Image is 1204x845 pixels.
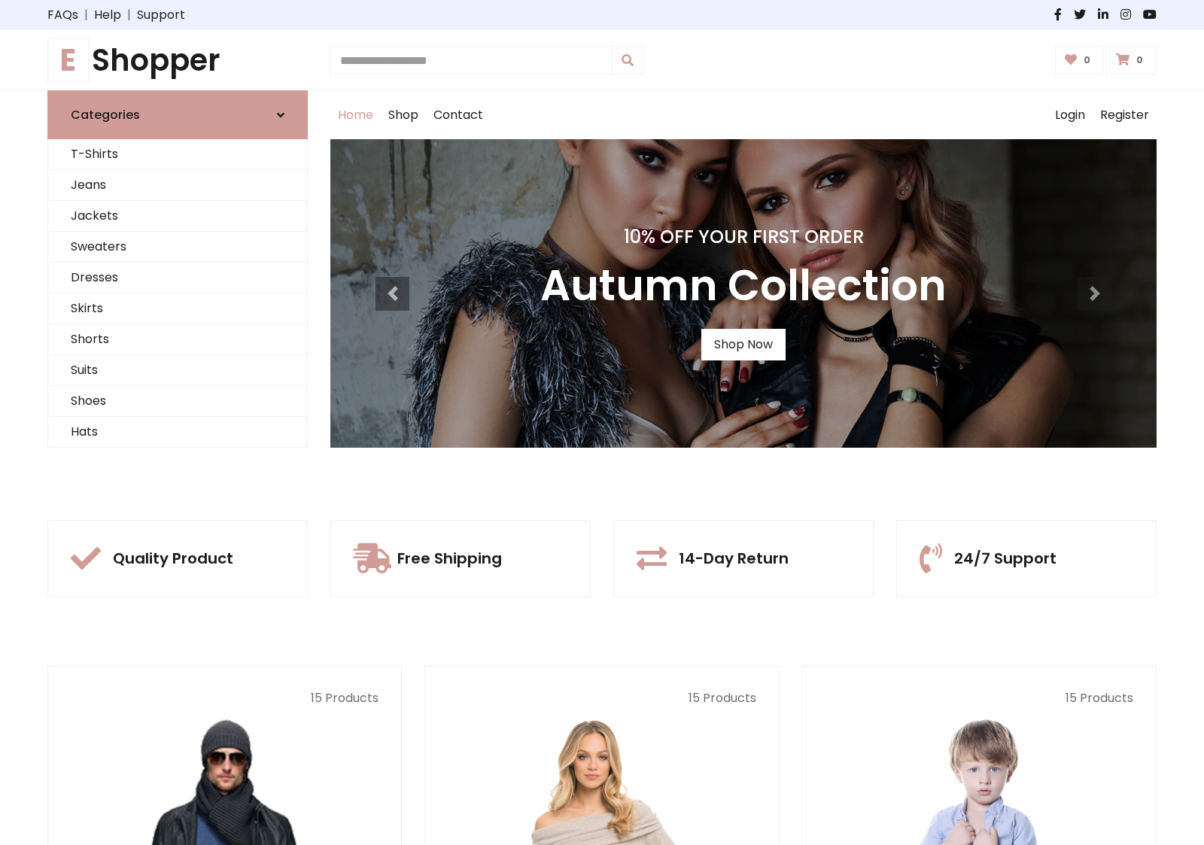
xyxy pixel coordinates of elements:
h5: Quality Product [113,549,233,567]
h6: Categories [71,108,140,122]
h5: Free Shipping [397,549,502,567]
a: Help [94,6,121,24]
a: FAQs [47,6,78,24]
a: Categories [47,90,308,139]
a: Login [1047,91,1093,139]
a: 0 [1106,46,1157,74]
a: Suits [48,355,307,386]
a: Home [330,91,381,139]
h5: 14-Day Return [679,549,789,567]
span: 0 [1080,53,1094,67]
span: | [121,6,137,24]
span: 0 [1133,53,1147,67]
a: EShopper [47,42,308,78]
a: 0 [1055,46,1104,74]
a: Hats [48,417,307,448]
a: Support [137,6,185,24]
a: Register [1093,91,1157,139]
h3: Autumn Collection [540,260,947,311]
p: 15 Products [825,689,1133,707]
p: 15 Products [448,689,756,707]
h1: Shopper [47,42,308,78]
a: Skirts [48,293,307,324]
a: Shoes [48,386,307,417]
a: Dresses [48,263,307,293]
a: Shorts [48,324,307,355]
h5: 24/7 Support [954,549,1057,567]
a: Contact [426,91,491,139]
a: Jeans [48,170,307,201]
a: Shop [381,91,426,139]
p: 15 Products [71,689,379,707]
h4: 10% Off Your First Order [540,226,947,248]
span: | [78,6,94,24]
a: Sweaters [48,232,307,263]
span: E [47,38,89,82]
a: Shop Now [701,329,786,360]
a: T-Shirts [48,139,307,170]
a: Jackets [48,201,307,232]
